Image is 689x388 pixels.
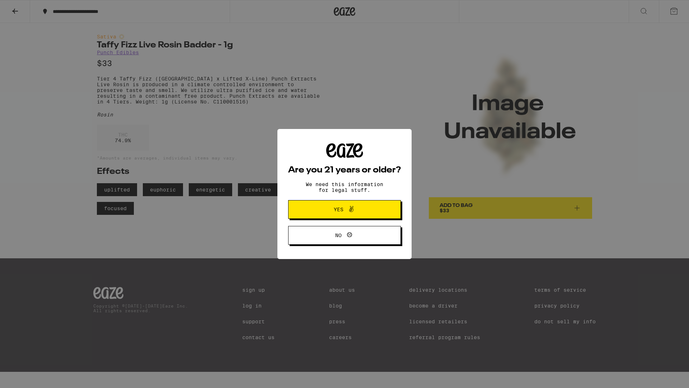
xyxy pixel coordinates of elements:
[288,200,401,219] button: Yes
[335,233,342,238] span: No
[334,207,343,212] span: Yes
[288,166,401,175] h2: Are you 21 years or older?
[300,181,389,193] p: We need this information for legal stuff.
[288,226,401,245] button: No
